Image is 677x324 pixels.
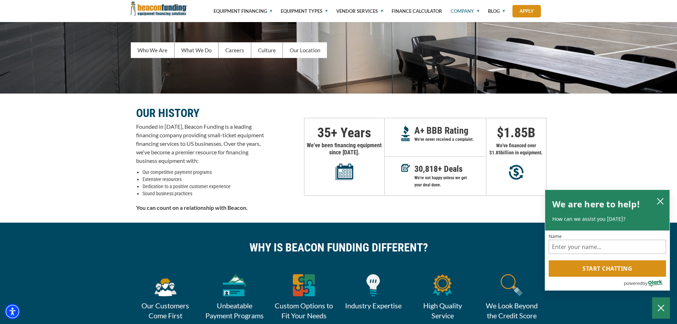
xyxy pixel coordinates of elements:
h2: We are here to help! [552,197,640,211]
p: How can we assist you [DATE]? [552,216,662,223]
p: We've never received a complaint. [414,136,486,143]
p: $ B [487,129,546,136]
img: We Look Beyond the Credit Score [501,274,523,296]
a: Powered by Olark - open in a new tab [624,277,670,290]
span: by [643,279,648,288]
p: A+ BBB Rating [414,127,486,134]
img: Deals in Equipment Financing [401,164,410,172]
p: Unbeatable Payment Programs [200,301,269,320]
p: We're not happy unless we get your deal done. [414,174,486,188]
p: Our Customers Come First [131,301,200,320]
img: Unbeatable Payment Programs [223,274,247,296]
img: Millions in equipment purchases [509,165,523,180]
a: Who We Are [131,42,174,58]
span: 1.85 [504,125,528,140]
a: What We Do [174,42,219,58]
span: 1.85 [492,150,501,155]
p: Founded in [DATE], Beacon Funding is a leading financing company providing small-ticket equipment... [136,122,264,165]
p: Custom Options to Fit Your Needs [269,301,339,320]
p: + Years [305,129,384,136]
img: High Quality Service [433,274,452,296]
li: Dedication to a positive customer experience [143,183,264,190]
p: We Look Beyond the Credit Score [477,301,547,320]
label: Name [549,234,666,239]
p: High Quality Service [408,301,477,320]
img: Industry Expertise [366,274,380,296]
button: Start chatting [549,260,666,277]
li: Extensive resources [143,176,264,183]
a: Careers [219,42,251,58]
p: We've financed over $ billion in equipment. [487,142,546,156]
p: OUR HISTORY [136,109,264,117]
li: Our competitive payment programs [143,169,264,176]
p: + Deals [414,165,486,172]
p: WHY IS BEACON FUNDING DIFFERENT? [136,244,541,251]
button: Close Chatbox [652,297,670,319]
p: We've been financing equipment since [DATE]. [305,142,384,180]
a: Culture [251,42,283,58]
a: Beacon Funding Corporation [131,5,188,11]
img: A+ Reputation BBB [401,126,410,141]
img: Custom Options to Fit Your Needs [293,274,315,296]
img: Years in equipment financing [335,163,353,180]
a: Our Location [283,42,327,58]
button: close chatbox [655,196,666,207]
img: Our Customers Come First [154,274,177,296]
li: Sound business practices [143,190,264,197]
p: Industry Expertise [339,301,408,310]
span: 35 [317,125,331,140]
div: Accessibility Menu [5,304,20,319]
span: 30,818 [414,164,438,174]
span: powered [624,279,642,288]
a: Apply [512,5,541,17]
img: Beacon Funding Corporation [131,1,188,16]
strong: You can count on a relationship with Beacon. [136,204,248,211]
div: olark chatbox [545,190,670,291]
input: Name [549,240,666,254]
